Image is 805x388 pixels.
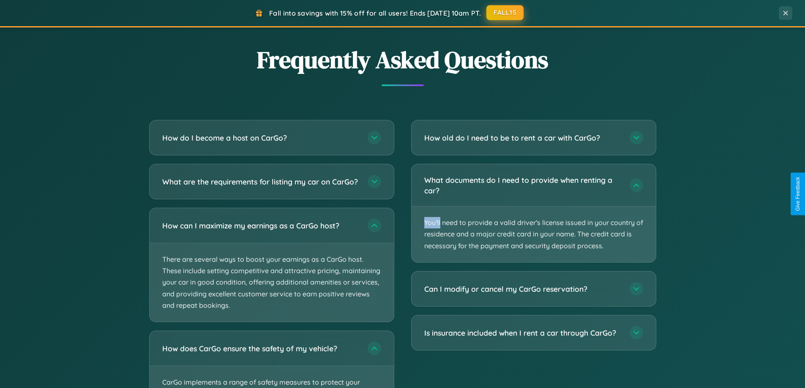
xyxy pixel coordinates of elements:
h3: Is insurance included when I rent a car through CarGo? [424,328,621,338]
h2: Frequently Asked Questions [149,43,656,76]
h3: What documents do I need to provide when renting a car? [424,175,621,195]
p: You'll need to provide a valid driver's license issued in your country of residence and a major c... [412,206,656,262]
div: Give Feedback [795,177,801,211]
h3: Can I modify or cancel my CarGo reservation? [424,284,621,294]
h3: How does CarGo ensure the safety of my vehicle? [162,343,359,354]
span: Fall into savings with 15% off for all users! Ends [DATE] 10am PT. [269,9,481,17]
h3: How do I become a host on CarGo? [162,133,359,143]
button: FALL15 [486,5,524,20]
h3: What are the requirements for listing my car on CarGo? [162,176,359,187]
p: There are several ways to boost your earnings as a CarGo host. These include setting competitive ... [150,243,394,322]
h3: How can I maximize my earnings as a CarGo host? [162,220,359,231]
h3: How old do I need to be to rent a car with CarGo? [424,133,621,143]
